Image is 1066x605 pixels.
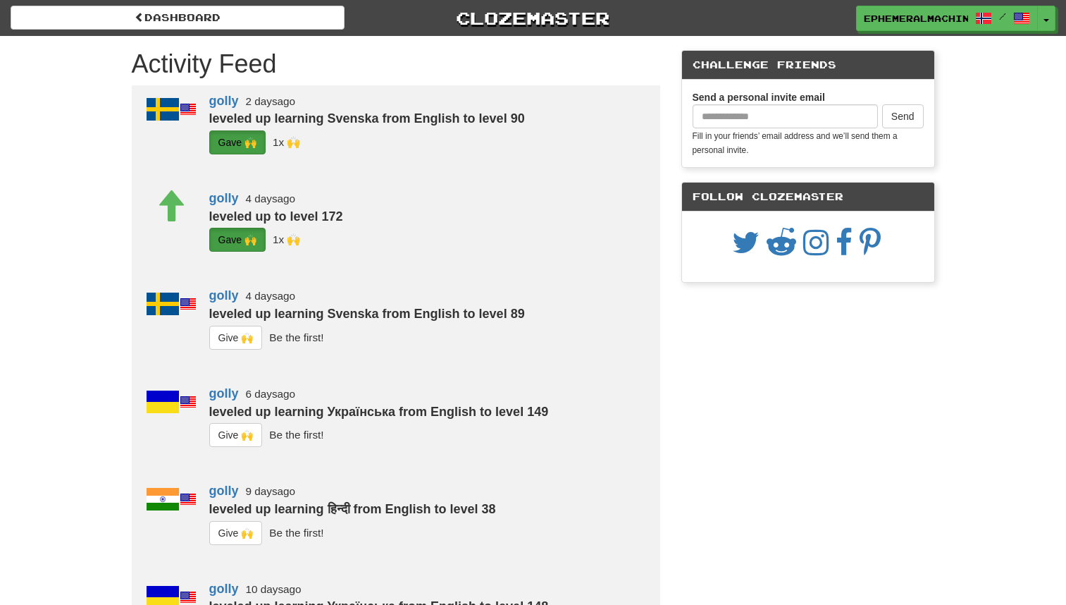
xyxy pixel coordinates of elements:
[209,111,525,126] strong: leveled up learning Svenska from English to level 90
[246,95,296,107] small: 2 days ago
[209,405,549,419] strong: leveled up learning Українська from English to level 149
[366,6,700,30] a: Clozemaster
[209,326,263,350] button: Give 🙌
[209,209,343,224] strong: leveled up to level 172
[693,131,898,155] small: Fill in your friends’ email address and we’ll send them a personal invite.
[882,104,924,128] button: Send
[209,423,263,447] button: Give 🙌
[246,485,296,497] small: 9 days ago
[269,429,323,441] small: Be the first!
[682,183,934,212] div: Follow Clozemaster
[209,386,239,401] a: golly
[209,228,266,252] button: Gave 🙌
[209,288,239,302] a: golly
[209,191,239,205] a: golly
[246,583,302,595] small: 10 days ago
[273,233,300,245] small: Ephemeralmachines
[269,526,323,538] small: Be the first!
[682,51,934,80] div: Challenge Friends
[246,192,296,204] small: 4 days ago
[209,130,266,154] button: Gave 🙌
[246,290,296,302] small: 4 days ago
[209,582,239,596] a: golly
[209,521,263,545] button: Give 🙌
[999,11,1006,21] span: /
[856,6,1038,31] a: Ephemeralmachines /
[209,502,496,516] strong: leveled up learning हिन्दी from English to level 38
[693,92,825,103] strong: Send a personal invite email
[209,307,525,321] strong: leveled up learning Svenska from English to level 89
[132,50,660,78] h1: Activity Feed
[11,6,345,30] a: Dashboard
[269,331,323,343] small: Be the first!
[864,12,968,25] span: Ephemeralmachines
[209,484,239,498] a: golly
[273,136,300,148] small: Ephemeralmachines
[209,94,239,108] a: golly
[246,388,296,400] small: 6 days ago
